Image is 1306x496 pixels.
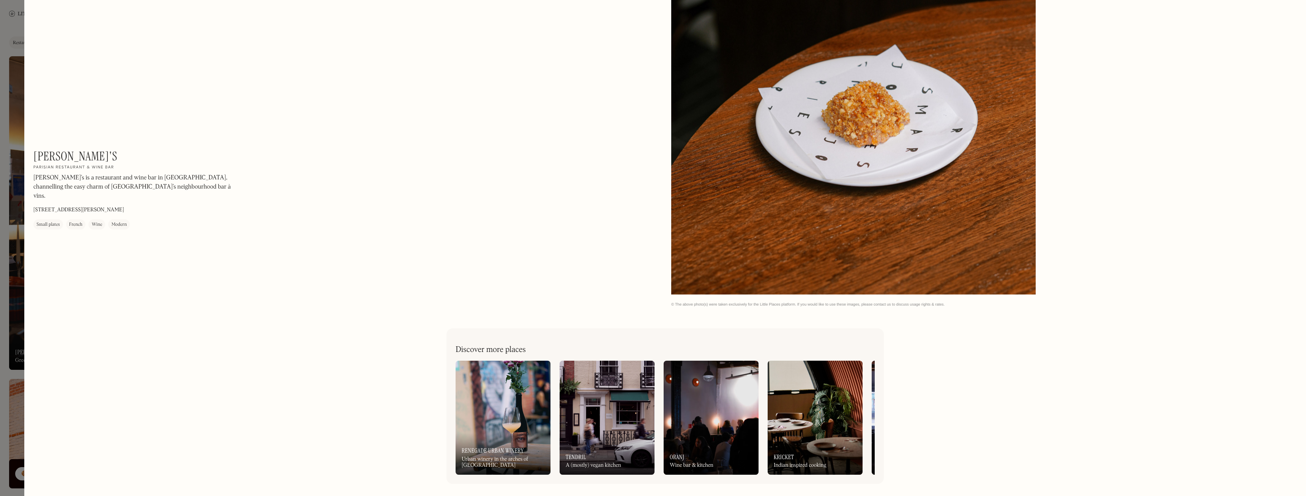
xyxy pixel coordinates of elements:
[456,361,550,475] a: Renegade Urban WineryUrban winery in the arches of [GEOGRAPHIC_DATA]
[456,345,526,355] h2: Discover more places
[91,221,102,228] div: Wine
[774,453,794,461] h3: Kricket
[768,361,863,475] a: KricketIndian inspired cooking
[69,221,82,228] div: French
[33,165,114,170] h2: Parisian restaurant & wine bar
[872,361,967,475] a: The CounterContemporary Ocakbasi
[664,361,759,475] a: OranjWine bar & kitchen
[560,361,655,475] a: TendrilA (mostly) vegan kitchen
[33,206,124,214] p: [STREET_ADDRESS][PERSON_NAME]
[111,221,127,228] div: Modern
[670,462,713,469] div: Wine bar & kitchen
[566,453,586,461] h3: Tendril
[33,149,117,163] h1: [PERSON_NAME]'s
[671,302,1297,307] div: © The above photo(s) were taken exclusively for the Little Places platform. If you would like to ...
[36,221,60,228] div: Small plates
[670,453,684,461] h3: Oranj
[566,462,621,469] div: A (mostly) vegan kitchen
[33,173,238,201] p: [PERSON_NAME]’s is a restaurant and wine bar in [GEOGRAPHIC_DATA], channelling the easy charm of ...
[462,456,544,469] div: Urban winery in the arches of [GEOGRAPHIC_DATA]
[462,447,524,454] h3: Renegade Urban Winery
[774,462,827,469] div: Indian inspired cooking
